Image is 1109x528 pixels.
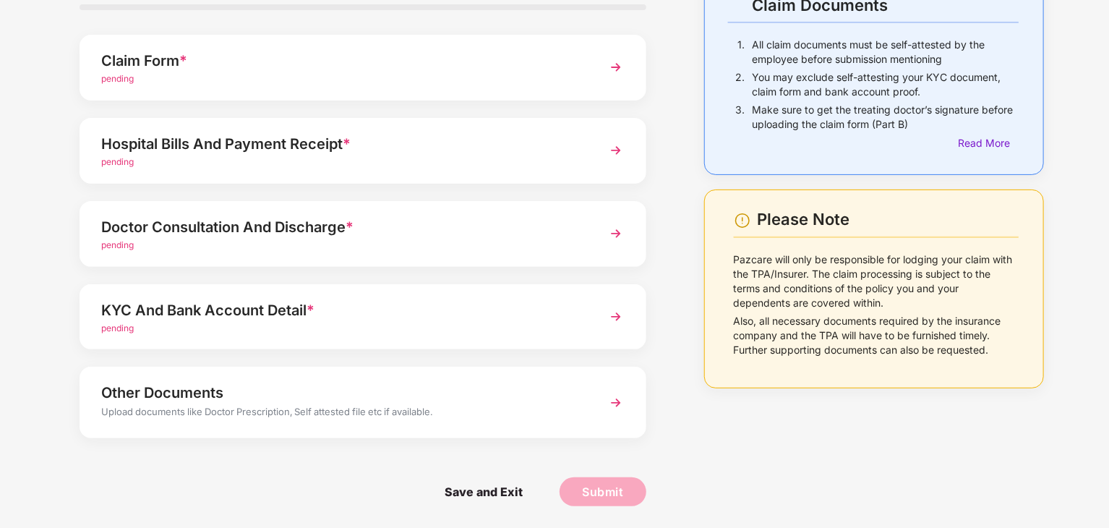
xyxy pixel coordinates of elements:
[101,323,134,333] span: pending
[101,132,581,156] div: Hospital Bills And Payment Receipt
[603,221,629,247] img: svg+xml;base64,PHN2ZyBpZD0iTmV4dCIgeG1sbnM9Imh0dHA6Ly93d3cudzMub3JnLzIwMDAvc3ZnIiB3aWR0aD0iMzYiIG...
[603,137,629,163] img: svg+xml;base64,PHN2ZyBpZD0iTmV4dCIgeG1sbnM9Imh0dHA6Ly93d3cudzMub3JnLzIwMDAvc3ZnIiB3aWR0aD0iMzYiIG...
[752,38,1019,67] p: All claim documents must be self-attested by the employee before submission mentioning
[734,252,1019,310] p: Pazcare will only be responsible for lodging your claim with the TPA/Insurer. The claim processin...
[603,54,629,80] img: svg+xml;base64,PHN2ZyBpZD0iTmV4dCIgeG1sbnM9Imh0dHA6Ly93d3cudzMub3JnLzIwMDAvc3ZnIiB3aWR0aD0iMzYiIG...
[560,477,646,506] button: Submit
[101,73,134,84] span: pending
[758,210,1019,229] div: Please Note
[101,239,134,250] span: pending
[603,304,629,330] img: svg+xml;base64,PHN2ZyBpZD0iTmV4dCIgeG1sbnM9Imh0dHA6Ly93d3cudzMub3JnLzIwMDAvc3ZnIiB3aWR0aD0iMzYiIG...
[735,103,745,132] p: 3.
[101,381,581,404] div: Other Documents
[752,70,1019,99] p: You may exclude self-attesting your KYC document, claim form and bank account proof.
[734,212,751,229] img: svg+xml;base64,PHN2ZyBpZD0iV2FybmluZ18tXzI0eDI0IiBkYXRhLW5hbWU9Ildhcm5pbmcgLSAyNHgyNCIgeG1sbnM9Im...
[430,477,537,506] span: Save and Exit
[603,390,629,416] img: svg+xml;base64,PHN2ZyBpZD0iTmV4dCIgeG1sbnM9Imh0dHA6Ly93d3cudzMub3JnLzIwMDAvc3ZnIiB3aWR0aD0iMzYiIG...
[734,314,1019,357] p: Also, all necessary documents required by the insurance company and the TPA will have to be furni...
[737,38,745,67] p: 1.
[752,103,1019,132] p: Make sure to get the treating doctor’s signature before uploading the claim form (Part B)
[735,70,745,99] p: 2.
[101,216,581,239] div: Doctor Consultation And Discharge
[958,135,1019,151] div: Read More
[101,404,581,423] div: Upload documents like Doctor Prescription, Self attested file etc if available.
[101,156,134,167] span: pending
[101,299,581,322] div: KYC And Bank Account Detail
[101,49,581,72] div: Claim Form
